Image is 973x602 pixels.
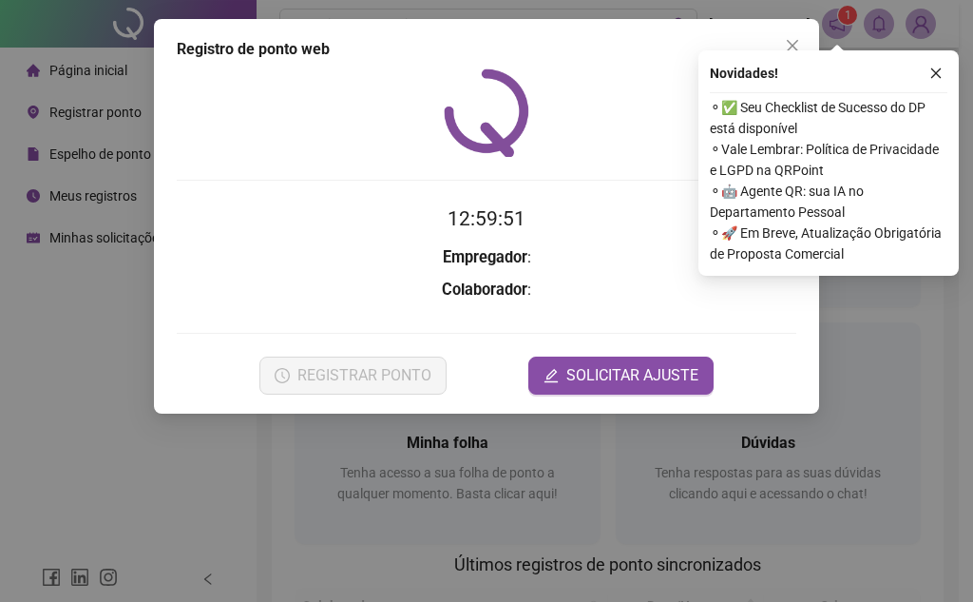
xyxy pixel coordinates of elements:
[544,368,559,383] span: edit
[442,281,527,299] strong: Colaborador
[929,67,943,80] span: close
[444,68,529,157] img: QRPoint
[448,207,525,230] time: 12:59:51
[259,357,447,395] button: REGISTRAR PONTO
[710,223,947,264] span: ⚬ 🚀 Em Breve, Atualização Obrigatória de Proposta Comercial
[177,278,796,302] h3: :
[177,245,796,270] h3: :
[710,63,778,84] span: Novidades !
[710,97,947,139] span: ⚬ ✅ Seu Checklist de Sucesso do DP está disponível
[710,139,947,181] span: ⚬ Vale Lembrar: Política de Privacidade e LGPD na QRPoint
[566,364,698,387] span: SOLICITAR AJUSTE
[777,30,808,61] button: Close
[443,248,527,266] strong: Empregador
[785,38,800,53] span: close
[710,181,947,223] span: ⚬ 🤖 Agente QR: sua IA no Departamento Pessoal
[528,357,714,395] button: editSOLICITAR AJUSTE
[177,38,796,61] div: Registro de ponto web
